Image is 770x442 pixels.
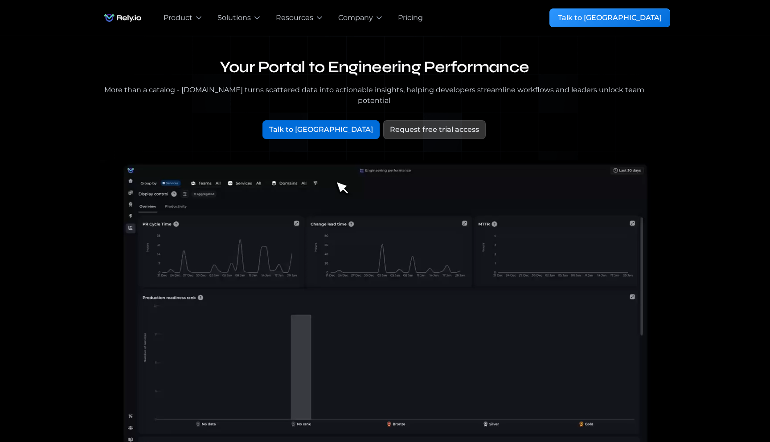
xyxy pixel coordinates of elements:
div: Talk to [GEOGRAPHIC_DATA] [558,12,662,23]
h1: Your Portal to Engineering Performance [100,57,649,78]
div: More than a catalog - [DOMAIN_NAME] turns scattered data into actionable insights, helping develo... [100,85,649,106]
div: Company [338,12,373,23]
a: Request free trial access [383,120,486,139]
a: Pricing [398,12,423,23]
a: Talk to [GEOGRAPHIC_DATA] [549,8,670,27]
div: Talk to [GEOGRAPHIC_DATA] [269,124,373,135]
div: Request free trial access [390,124,479,135]
div: Product [164,12,192,23]
div: Resources [276,12,313,23]
div: Solutions [217,12,251,23]
img: Rely.io logo [100,9,146,27]
a: Talk to [GEOGRAPHIC_DATA] [262,120,380,139]
a: home [100,9,146,27]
